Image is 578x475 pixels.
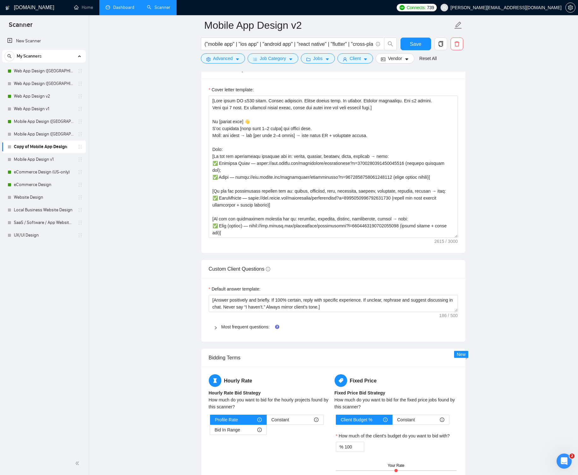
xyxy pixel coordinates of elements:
span: user [343,57,347,62]
span: info-circle [440,418,444,422]
span: Scanner [4,20,38,33]
span: 2 [569,454,575,459]
label: Default answer template: [209,286,260,292]
button: search [4,51,15,61]
span: holder [78,144,83,149]
span: Advanced [213,55,233,62]
input: Search Freelance Jobs... [205,40,373,48]
span: New [457,352,465,357]
span: search [384,41,396,47]
li: My Scanners [2,50,86,242]
span: caret-down [405,57,409,62]
span: Client Budget % [341,415,372,424]
span: idcard [381,57,385,62]
img: logo [5,3,10,13]
span: holder [78,119,83,124]
span: Custom Client Questions [209,266,270,272]
input: Scanner name... [204,17,453,33]
a: eCommerce Design (US-only) [14,166,74,178]
button: folderJobscaret-down [301,53,335,63]
div: How much do you want to bid for the hourly projects found by this scanner? [209,396,332,410]
a: UX/UI Design [14,229,74,242]
button: settingAdvancedcaret-down [201,53,245,63]
button: barsJob Categorycaret-down [248,53,298,63]
span: caret-down [235,57,240,62]
button: Save [400,38,431,50]
span: edit [454,21,462,29]
span: Client [350,55,361,62]
span: caret-down [325,57,330,62]
a: Web App Design v2 [14,90,74,103]
span: holder [78,220,83,225]
span: search [5,54,14,58]
span: holder [78,69,83,74]
iframe: Intercom live chat [557,454,572,469]
span: holder [78,207,83,213]
span: folder [306,57,311,62]
textarea: Default answer template: [209,295,458,312]
a: Copy of Mobile App Design [14,141,74,153]
span: info-circle [257,418,262,422]
button: search [384,38,397,50]
span: info-circle [257,428,262,432]
span: info-circle [314,418,318,422]
span: My Scanners [17,50,42,63]
span: Profile Rate [215,415,238,424]
span: hourglass [209,374,221,387]
a: Web App Design v1 [14,103,74,115]
button: userClientcaret-down [337,53,373,63]
b: Hourly Rate Bid Strategy [209,390,261,395]
input: How much of the client's budget do you want to bid with? [345,442,364,452]
span: holder [78,182,83,187]
a: dashboardDashboard [106,5,134,10]
li: New Scanner [2,35,86,47]
a: searchScanner [147,5,170,10]
span: holder [78,94,83,99]
button: delete [451,38,463,50]
a: Web App Design ([GEOGRAPHIC_DATA]) v1 [14,77,74,90]
span: info-circle [266,267,270,271]
span: setting [206,57,211,62]
textarea: Cover letter template: [209,96,458,238]
span: holder [78,132,83,137]
img: upwork-logo.png [400,5,405,10]
div: Bidding Terms [209,349,458,367]
span: double-left [75,460,81,466]
span: Constant [397,415,415,424]
span: holder [78,81,83,86]
span: Bid In Range [215,425,240,435]
a: homeHome [74,5,93,10]
span: info-circle [376,42,380,46]
span: Jobs [313,55,323,62]
a: Website Design [14,191,74,204]
a: New Scanner [7,35,81,47]
h5: Fixed Price [335,374,458,387]
span: info-circle [383,418,388,422]
span: right [214,326,218,330]
a: SaaS / Software / App Website Design [14,216,74,229]
span: tag [335,374,347,387]
span: 739 [427,4,434,11]
a: eCommerce Design [14,178,74,191]
span: user [442,5,447,10]
div: Tooltip anchor [274,324,280,330]
a: Mobile App Design v1 [14,153,74,166]
button: setting [565,3,575,13]
span: Job Category [260,55,286,62]
span: Vendor [388,55,402,62]
a: setting [565,5,575,10]
span: holder [78,106,83,111]
h5: Hourly Rate [209,374,332,387]
span: holder [78,170,83,175]
div: Your Rate [388,463,405,469]
a: Local Business Website Design [14,204,74,216]
a: Mobile App Design ([GEOGRAPHIC_DATA]) v2 [14,115,74,128]
span: Save [410,40,421,48]
span: caret-down [363,57,368,62]
span: delete [451,41,463,47]
div: How much do you want to bid for the fixed price jobs found by this scanner? [335,396,458,410]
b: Fixed Price Bid Strategy [335,390,385,395]
button: copy [435,38,447,50]
a: Mobile App Design ([GEOGRAPHIC_DATA]) v1 [14,128,74,141]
